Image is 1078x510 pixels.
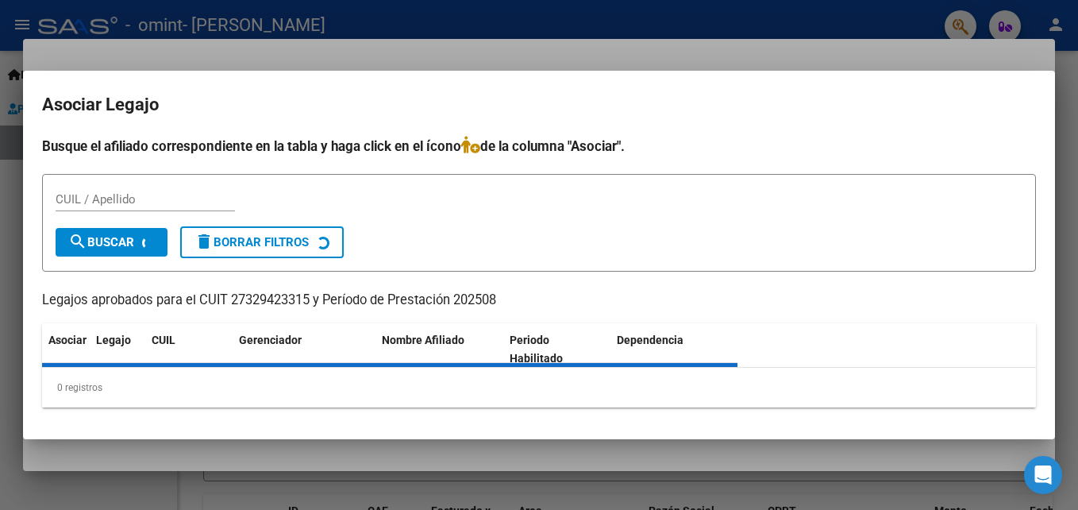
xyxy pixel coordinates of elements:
[1024,456,1062,494] div: Open Intercom Messenger
[617,334,683,346] span: Dependencia
[382,334,464,346] span: Nombre Afiliado
[68,235,134,249] span: Buscar
[42,323,90,376] datatable-header-cell: Asociar
[42,368,1036,408] div: 0 registros
[42,136,1036,156] h4: Busque el afiliado correspondiente en la tabla y haga click en el ícono de la columna "Asociar".
[90,323,145,376] datatable-header-cell: Legajo
[42,90,1036,120] h2: Asociar Legajo
[180,226,344,258] button: Borrar Filtros
[68,232,87,251] mat-icon: search
[239,334,302,346] span: Gerenciador
[145,323,233,376] datatable-header-cell: CUIL
[233,323,375,376] datatable-header-cell: Gerenciador
[56,228,167,257] button: Buscar
[42,291,1036,311] p: Legajos aprobados para el CUIT 27329423315 y Período de Prestación 202508
[510,334,563,365] span: Periodo Habilitado
[48,334,87,346] span: Asociar
[152,334,175,346] span: CUIL
[610,323,738,376] datatable-header-cell: Dependencia
[194,232,214,251] mat-icon: delete
[194,235,309,249] span: Borrar Filtros
[96,334,131,346] span: Legajo
[503,323,610,376] datatable-header-cell: Periodo Habilitado
[375,323,503,376] datatable-header-cell: Nombre Afiliado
